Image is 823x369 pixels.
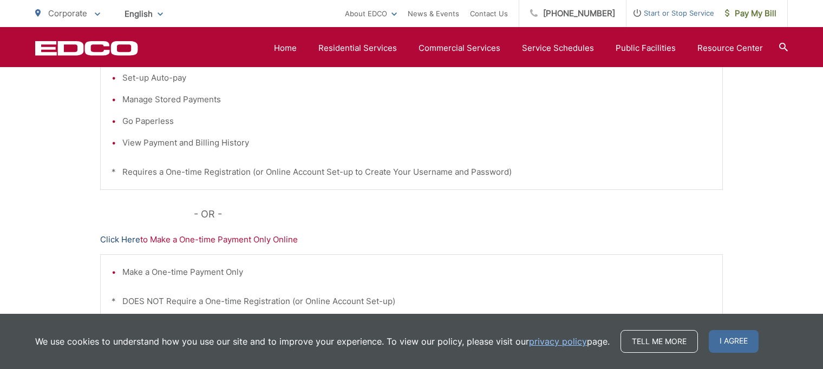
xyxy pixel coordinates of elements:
[122,93,711,106] li: Manage Stored Payments
[122,71,711,84] li: Set-up Auto-pay
[112,166,711,179] p: * Requires a One-time Registration (or Online Account Set-up to Create Your Username and Password)
[522,42,594,55] a: Service Schedules
[194,206,723,222] p: - OR -
[709,330,759,353] span: I agree
[419,42,500,55] a: Commercial Services
[345,7,397,20] a: About EDCO
[408,7,459,20] a: News & Events
[35,41,138,56] a: EDCD logo. Return to the homepage.
[620,330,698,353] a: Tell me more
[318,42,397,55] a: Residential Services
[122,115,711,128] li: Go Paperless
[616,42,676,55] a: Public Facilities
[697,42,763,55] a: Resource Center
[122,266,711,279] li: Make a One-time Payment Only
[274,42,297,55] a: Home
[470,7,508,20] a: Contact Us
[100,233,140,246] a: Click Here
[35,335,610,348] p: We use cookies to understand how you use our site and to improve your experience. To view our pol...
[122,136,711,149] li: View Payment and Billing History
[725,7,776,20] span: Pay My Bill
[48,8,87,18] span: Corporate
[116,4,171,23] span: English
[529,335,587,348] a: privacy policy
[100,233,723,246] p: to Make a One-time Payment Only Online
[112,295,711,308] p: * DOES NOT Require a One-time Registration (or Online Account Set-up)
